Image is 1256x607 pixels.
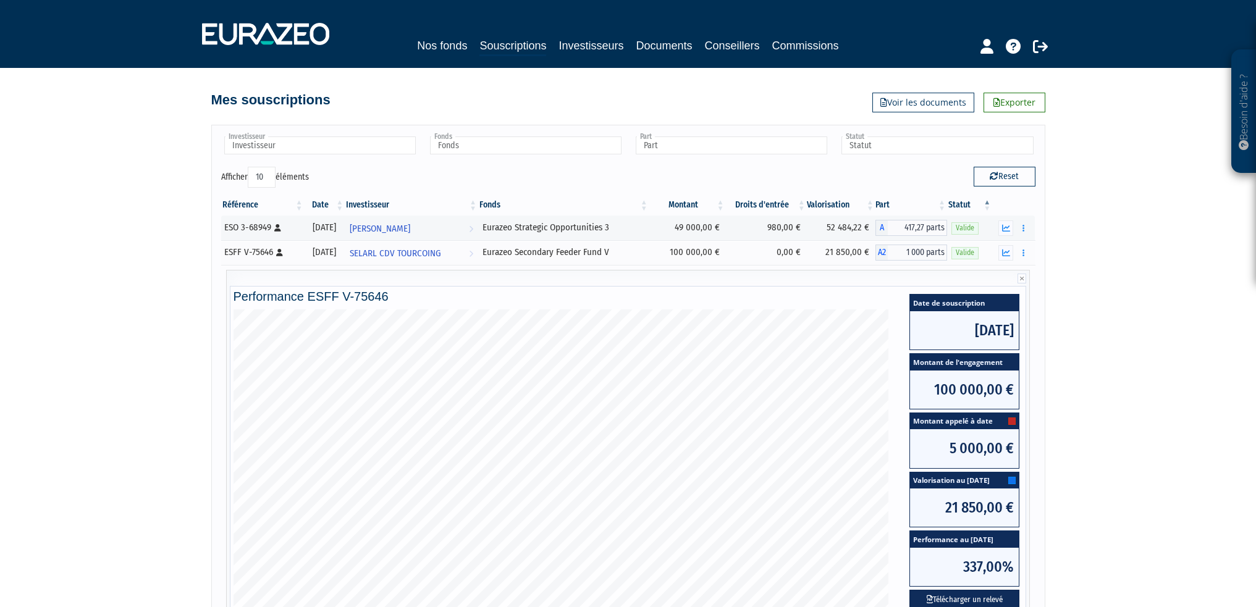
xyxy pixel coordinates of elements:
[276,249,283,256] i: [Français] Personne physique
[910,488,1019,527] span: 21 850,00 €
[211,93,331,107] h4: Mes souscriptions
[726,195,807,216] th: Droits d'entrée: activer pour trier la colonne par ordre croissant
[479,37,546,56] a: Souscriptions
[947,195,992,216] th: Statut : activer pour trier la colonne par ordre d&eacute;croissant
[1237,56,1251,167] p: Besoin d'aide ?
[875,220,888,236] span: A
[807,195,875,216] th: Valorisation: activer pour trier la colonne par ordre croissant
[875,245,888,261] span: A2
[875,220,947,236] div: A - Eurazeo Strategic Opportunities 3
[649,240,726,265] td: 100 000,00 €
[224,221,300,234] div: ESO 3-68949
[483,246,645,259] div: Eurazeo Secondary Feeder Fund V
[224,246,300,259] div: ESFF V-75646
[234,290,1023,303] h4: Performance ESFF V-75646
[345,195,478,216] th: Investisseur: activer pour trier la colonne par ordre croissant
[345,240,478,265] a: SELARL CDV TOURCOING
[305,195,345,216] th: Date: activer pour trier la colonne par ordre croissant
[649,216,726,240] td: 49 000,00 €
[910,311,1019,350] span: [DATE]
[726,216,807,240] td: 980,00 €
[483,221,645,234] div: Eurazeo Strategic Opportunities 3
[807,216,875,240] td: 52 484,22 €
[910,295,1019,311] span: Date de souscription
[875,245,947,261] div: A2 - Eurazeo Secondary Feeder Fund V
[248,167,276,188] select: Afficheréléments
[345,216,478,240] a: [PERSON_NAME]
[910,548,1019,586] span: 337,00%
[469,217,473,240] i: Voir l'investisseur
[309,246,341,259] div: [DATE]
[726,240,807,265] td: 0,00 €
[910,413,1019,430] span: Montant appelé à date
[984,93,1045,112] a: Exporter
[807,240,875,265] td: 21 850,00 €
[910,429,1019,467] span: 5 000,00 €
[649,195,726,216] th: Montant: activer pour trier la colonne par ordre croissant
[202,23,329,45] img: 1732889491-logotype_eurazeo_blanc_rvb.png
[469,242,473,265] i: Voir l'investisseur
[910,370,1019,409] span: 100 000,00 €
[705,37,760,54] a: Conseillers
[875,195,947,216] th: Part: activer pour trier la colonne par ordre croissant
[974,167,1035,186] button: Reset
[910,472,1019,489] span: Valorisation au [DATE]
[951,247,979,259] span: Valide
[309,221,341,234] div: [DATE]
[910,531,1019,548] span: Performance au [DATE]
[888,245,947,261] span: 1 000 parts
[350,217,410,240] span: [PERSON_NAME]
[417,37,467,54] a: Nos fonds
[478,195,649,216] th: Fonds: activer pour trier la colonne par ordre croissant
[350,242,441,265] span: SELARL CDV TOURCOING
[872,93,974,112] a: Voir les documents
[772,37,839,54] a: Commissions
[558,37,623,54] a: Investisseurs
[910,354,1019,370] span: Montant de l'engagement
[274,224,281,232] i: [Français] Personne physique
[951,222,979,234] span: Valide
[221,167,309,188] label: Afficher éléments
[888,220,947,236] span: 417,27 parts
[636,37,693,54] a: Documents
[221,195,305,216] th: Référence : activer pour trier la colonne par ordre croissant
